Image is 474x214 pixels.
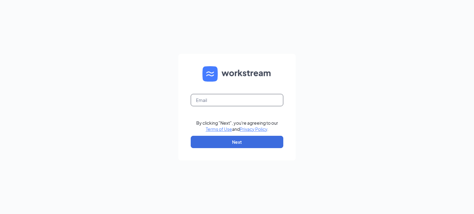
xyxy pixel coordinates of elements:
[191,136,283,148] button: Next
[191,94,283,106] input: Email
[240,126,267,132] a: Privacy Policy
[202,66,272,82] img: WS logo and Workstream text
[206,126,232,132] a: Terms of Use
[196,120,278,132] div: By clicking "Next", you're agreeing to our and .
